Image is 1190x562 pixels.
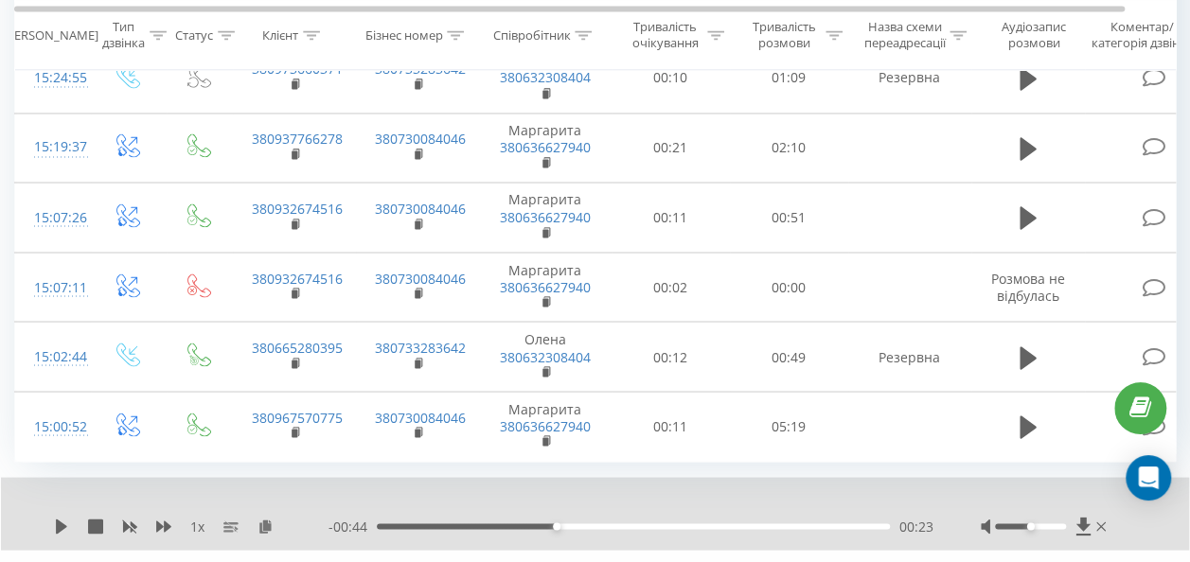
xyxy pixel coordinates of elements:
td: 01:09 [730,44,848,114]
div: Accessibility label [553,522,560,530]
div: Співробітник [492,27,570,44]
div: Клієнт [262,27,298,44]
td: 00:12 [612,322,730,392]
td: 00:00 [730,252,848,322]
span: 00:23 [899,517,933,536]
div: 15:00:52 [34,408,72,445]
span: - 00:44 [329,517,377,536]
div: Статус [175,27,213,44]
td: 00:51 [730,183,848,253]
span: Розмова не відбулась [991,269,1065,304]
div: 15:07:11 [34,269,72,306]
div: 15:07:26 [34,199,72,236]
a: 380730084046 [375,269,466,287]
div: Open Intercom Messenger [1126,455,1171,501]
td: 05:19 [730,391,848,461]
a: 380937766278 [252,130,343,148]
div: Accessibility label [1027,522,1035,530]
a: 380730084046 [375,130,466,148]
td: 02:10 [730,113,848,183]
td: 00:49 [730,322,848,392]
td: Маргарита [479,113,612,183]
div: Аудіозапис розмови [987,20,1079,52]
td: Маргарита [479,252,612,322]
div: 15:24:55 [34,60,72,97]
a: 380636627940 [500,277,591,295]
td: Маргарита [479,391,612,461]
div: [PERSON_NAME] [3,27,98,44]
a: 380932674516 [252,199,343,217]
div: Назва схеми переадресації [863,20,945,52]
td: Олена [479,322,612,392]
a: 380665280395 [252,338,343,356]
div: 15:02:44 [34,338,72,375]
span: 1 x [190,517,204,536]
a: 380967570775 [252,408,343,426]
a: 380733283642 [375,338,466,356]
a: 380730084046 [375,408,466,426]
td: 00:21 [612,113,730,183]
td: Маргарита [479,183,612,253]
a: 380636627940 [500,207,591,225]
td: Резервна [848,44,971,114]
td: 00:11 [612,391,730,461]
td: 00:10 [612,44,730,114]
div: Тип дзвінка [102,20,145,52]
td: 00:02 [612,252,730,322]
td: Резервна [848,322,971,392]
div: Тривалість очікування [628,20,702,52]
td: Олена [479,44,612,114]
div: Бізнес номер [364,27,442,44]
a: 380636627940 [500,138,591,156]
td: 00:11 [612,183,730,253]
div: Тривалість розмови [746,20,821,52]
a: 380632308404 [500,347,591,365]
a: 380632308404 [500,68,591,86]
a: 380636627940 [500,416,591,434]
a: 380730084046 [375,199,466,217]
a: 380932674516 [252,269,343,287]
div: 15:19:37 [34,129,72,166]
